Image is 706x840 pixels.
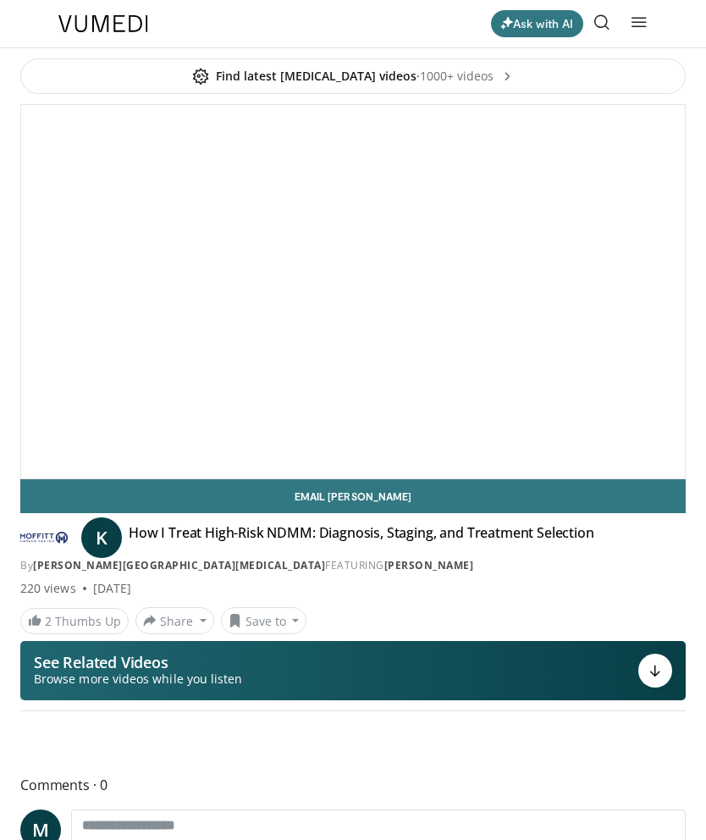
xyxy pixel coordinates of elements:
[20,58,686,94] a: Find latest [MEDICAL_DATA] videos·1000+ videos
[34,654,242,671] p: See Related Videos
[20,558,686,573] div: By FEATURING
[33,558,325,572] a: [PERSON_NAME][GEOGRAPHIC_DATA][MEDICAL_DATA]
[58,15,148,32] img: VuMedi Logo
[21,105,685,478] video-js: Video Player
[93,580,131,597] div: [DATE]
[384,558,474,572] a: [PERSON_NAME]
[20,524,68,551] img: Moffitt Cancer Center
[491,10,583,37] button: Ask with AI
[20,608,129,634] a: 2 Thumbs Up
[129,524,594,551] h4: How I Treat High-Risk NDMM: Diagnosis, Staging, and Treatment Selection
[221,607,307,634] button: Save to
[20,479,686,513] a: Email [PERSON_NAME]
[20,580,76,597] span: 220 views
[81,517,122,558] a: K
[420,68,514,85] span: 1000+ videos
[192,68,416,85] span: Find latest [MEDICAL_DATA] videos
[20,774,686,796] span: Comments 0
[34,671,242,688] span: Browse more videos while you listen
[45,613,52,629] span: 2
[135,607,214,634] button: Share
[218,721,488,764] iframe: Advertisement
[20,641,686,700] button: See Related Videos Browse more videos while you listen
